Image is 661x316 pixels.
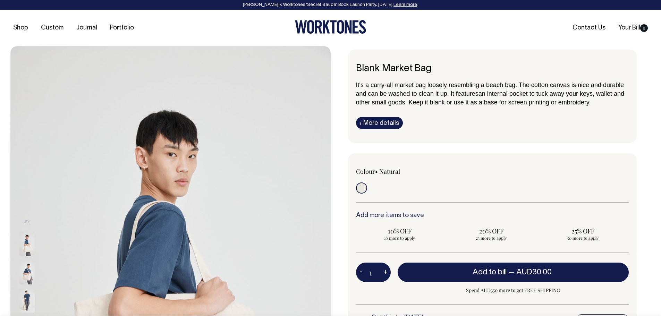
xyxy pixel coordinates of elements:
[19,260,35,284] img: natural
[452,90,478,97] span: t features
[356,90,624,106] span: an internal pocket to tuck away your keys, wallet and other small goods. Keep it blank or use it ...
[570,22,608,34] a: Contact Us
[451,227,532,235] span: 20% OFF
[7,2,654,7] div: [PERSON_NAME] × Worktones ‘Secret Sauce’ Book Launch Party, [DATE]. .
[380,265,391,279] button: +
[379,167,400,176] label: Natural
[359,235,440,241] span: 10 more to apply
[19,231,35,256] img: natural
[356,82,624,97] span: It's a carry-all market bag loosely resembling a beach bag. The cotton canvas is nice and durable...
[356,225,443,243] input: 10% OFF 10 more to apply
[398,286,629,294] span: Spend AUD350 more to get FREE SHIPPING
[616,22,651,34] a: Your Bill0
[640,24,648,32] span: 0
[473,269,507,276] span: Add to bill
[360,119,362,126] span: i
[516,269,552,276] span: AUD30.00
[74,22,100,34] a: Journal
[356,167,465,176] div: Colour
[543,227,623,235] span: 25% OFF
[356,63,629,74] h1: Blank Market Bag
[398,263,629,282] button: Add to bill —AUD30.00
[448,225,535,243] input: 20% OFF 25 more to apply
[356,117,403,129] a: iMore details
[10,22,31,34] a: Shop
[451,235,532,241] span: 25 more to apply
[38,22,66,34] a: Custom
[543,235,623,241] span: 50 more to apply
[356,212,629,219] h6: Add more items to save
[375,167,378,176] span: •
[508,269,553,276] span: —
[393,3,417,7] a: Learn more
[359,227,440,235] span: 10% OFF
[107,22,137,34] a: Portfolio
[19,288,35,313] img: natural
[356,265,366,279] button: -
[22,214,32,230] button: Previous
[539,225,627,243] input: 25% OFF 50 more to apply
